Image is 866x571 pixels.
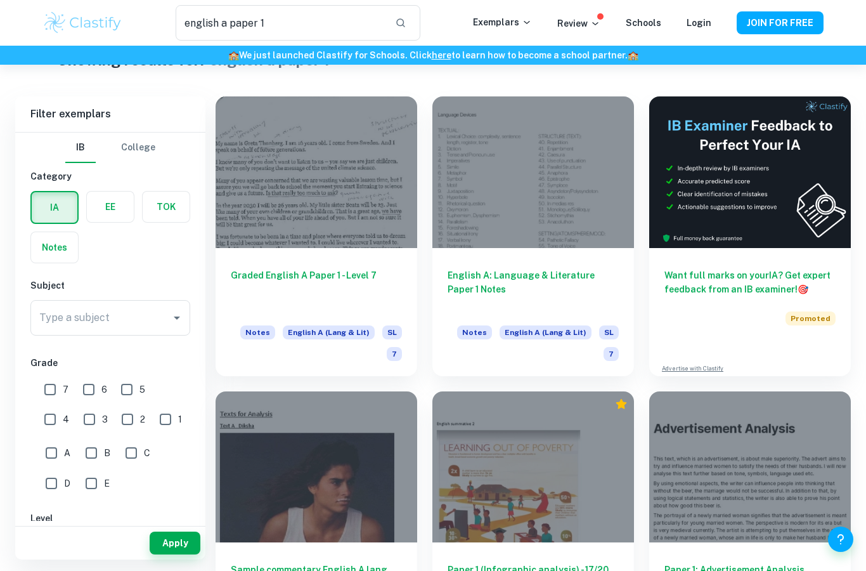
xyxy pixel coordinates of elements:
[30,511,190,525] h6: Level
[448,268,619,310] h6: English A: Language & Literature Paper 1 Notes
[626,18,661,28] a: Schools
[798,284,808,294] span: 🎯
[31,232,78,263] button: Notes
[64,476,70,490] span: D
[87,192,134,222] button: EE
[176,5,385,41] input: Search for any exemplars...
[628,50,638,60] span: 🏫
[240,325,275,339] span: Notes
[785,312,836,325] span: Promoted
[599,325,619,339] span: SL
[649,96,851,376] a: Want full marks on yourIA? Get expert feedback from an IB examiner!PromotedAdvertise with Clastify
[473,15,532,29] p: Exemplars
[662,364,723,373] a: Advertise with Clastify
[216,96,417,376] a: Graded English A Paper 1 - Level 7NotesEnglish A (Lang & Lit)SL7
[3,48,863,62] h6: We just launched Clastify for Schools. Click to learn how to become a school partner.
[604,347,619,361] span: 7
[65,133,155,163] div: Filter type choice
[283,325,375,339] span: English A (Lang & Lit)
[178,412,182,426] span: 1
[102,412,108,426] span: 3
[387,347,402,361] span: 7
[432,96,634,376] a: English A: Language & Literature Paper 1 NotesNotesEnglish A (Lang & Lit)SL7
[143,192,190,222] button: TOK
[104,476,110,490] span: E
[828,527,853,552] button: Help and Feedback
[30,279,190,292] h6: Subject
[457,325,492,339] span: Notes
[65,133,96,163] button: IB
[139,383,145,397] span: 5
[32,192,77,223] button: IA
[64,446,70,460] span: A
[615,398,628,410] div: Premium
[168,309,186,327] button: Open
[104,446,110,460] span: B
[557,16,600,30] p: Review
[144,446,150,460] span: C
[228,50,239,60] span: 🏫
[500,325,591,339] span: English A (Lang & Lit)
[15,96,205,132] h6: Filter exemplars
[140,412,145,426] span: 2
[382,325,402,339] span: SL
[664,268,836,296] h6: Want full marks on your IA ? Get expert feedback from an IB examiner!
[101,383,107,397] span: 6
[150,532,200,555] button: Apply
[231,268,402,310] h6: Graded English A Paper 1 - Level 7
[63,383,68,397] span: 7
[737,11,824,34] button: JOIN FOR FREE
[121,133,155,163] button: College
[687,18,711,28] a: Login
[432,50,451,60] a: here
[30,356,190,370] h6: Grade
[63,412,69,426] span: 4
[649,96,851,248] img: Thumbnail
[30,169,190,183] h6: Category
[42,10,123,36] img: Clastify logo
